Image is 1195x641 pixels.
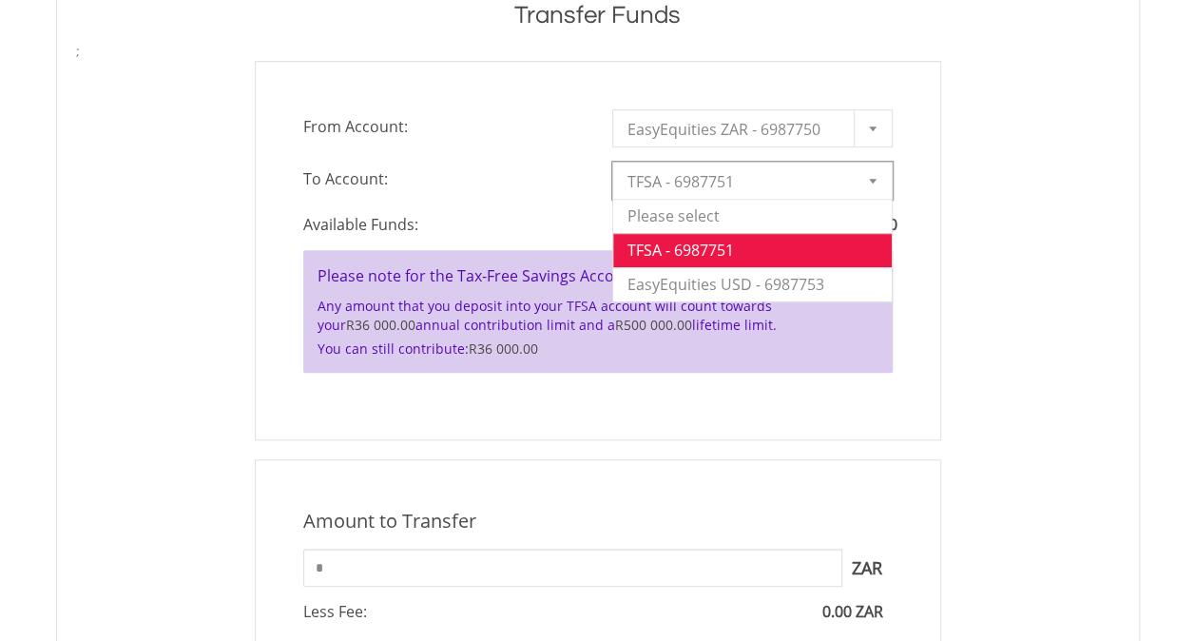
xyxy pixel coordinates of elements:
span: R500 000.00 [615,316,692,334]
span: TFSA - 6987751 [627,163,849,201]
li: EasyEquities USD - 6987753 [613,267,892,301]
span: R36 000.00 [346,316,415,334]
p: You can still contribute: [318,340,878,359]
span: 0.00 ZAR [822,601,883,622]
li: TFSA - 6987751 [613,233,892,267]
p: Any amount that you deposit into your TFSA account will count towards your annual contribution li... [318,297,878,335]
span: Less Fee: [303,601,367,622]
span: ZAR [842,549,893,587]
h4: Please note for the Tax-Free Savings Account: [318,264,878,287]
span: To Account: [289,162,598,196]
span: R36 000.00 [469,340,538,358]
span: EasyEquities ZAR - 6987750 [627,110,849,148]
span: From Account: [289,109,598,144]
div: Amount to Transfer [289,508,907,535]
span: Available Funds: [289,214,598,236]
li: Please select [613,199,892,233]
